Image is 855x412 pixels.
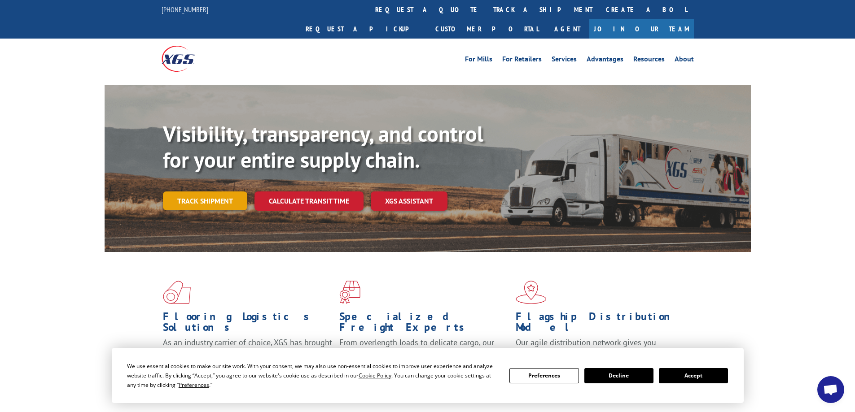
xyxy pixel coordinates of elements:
img: xgs-icon-flagship-distribution-model-red [516,281,547,304]
img: xgs-icon-focused-on-flooring-red [339,281,360,304]
div: We use essential cookies to make our site work. With your consent, we may also use non-essential ... [127,361,499,390]
a: Resources [633,56,665,65]
h1: Flagship Distribution Model [516,311,685,337]
div: Open chat [817,376,844,403]
p: From overlength loads to delicate cargo, our experienced staff knows the best way to move your fr... [339,337,509,377]
h1: Flooring Logistics Solutions [163,311,333,337]
img: xgs-icon-total-supply-chain-intelligence-red [163,281,191,304]
a: Advantages [587,56,623,65]
a: XGS ASSISTANT [371,191,447,211]
a: Track shipment [163,191,247,210]
a: For Retailers [502,56,542,65]
button: Preferences [509,368,579,383]
a: Calculate transit time [254,191,364,211]
div: Cookie Consent Prompt [112,348,744,403]
a: Join Our Team [589,19,694,39]
button: Decline [584,368,653,383]
a: Customer Portal [429,19,545,39]
button: Accept [659,368,728,383]
span: Our agile distribution network gives you nationwide inventory management on demand. [516,337,681,358]
a: Request a pickup [299,19,429,39]
a: Services [552,56,577,65]
a: About [675,56,694,65]
b: Visibility, transparency, and control for your entire supply chain. [163,120,483,173]
a: For Mills [465,56,492,65]
span: As an industry carrier of choice, XGS has brought innovation and dedication to flooring logistics... [163,337,332,369]
a: [PHONE_NUMBER] [162,5,208,14]
h1: Specialized Freight Experts [339,311,509,337]
span: Cookie Policy [359,372,391,379]
span: Preferences [179,381,209,389]
a: Agent [545,19,589,39]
